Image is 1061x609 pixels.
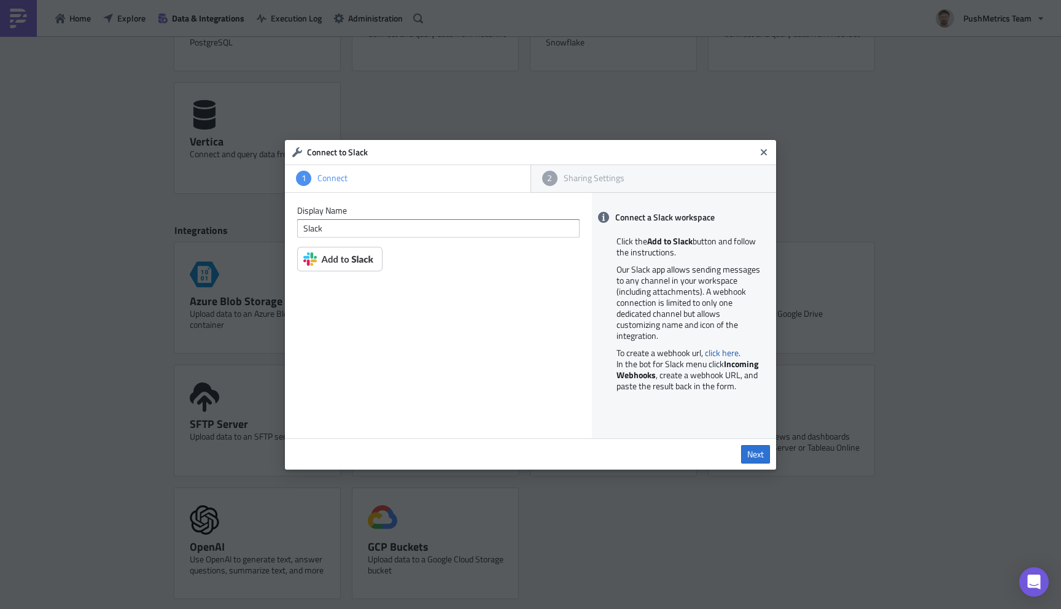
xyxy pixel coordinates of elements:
[311,173,519,184] div: Connect
[616,264,764,341] p: Our Slack app allows sending messages to any channel in your workspace (including attachments). A...
[297,247,383,271] img: Add to Slack
[616,347,764,392] p: To create a webhook url, . In the bot for Slack menu click , create a webhook URL, and paste the ...
[747,449,764,460] span: Next
[558,173,766,184] div: Sharing Settings
[755,143,773,161] button: Close
[705,346,739,359] a: click here
[296,171,311,186] div: 1
[592,205,776,230] div: Connect a Slack workspace
[741,445,770,464] a: Next
[297,205,580,216] label: Display Name
[297,219,580,238] input: Give it a name
[616,357,758,381] b: Incoming Webhooks
[647,235,693,247] b: Add to Slack
[542,171,558,186] div: 2
[307,147,755,158] h6: Connect to Slack
[1019,567,1049,597] div: Open Intercom Messenger
[616,236,764,258] p: Click the button and follow the instructions.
